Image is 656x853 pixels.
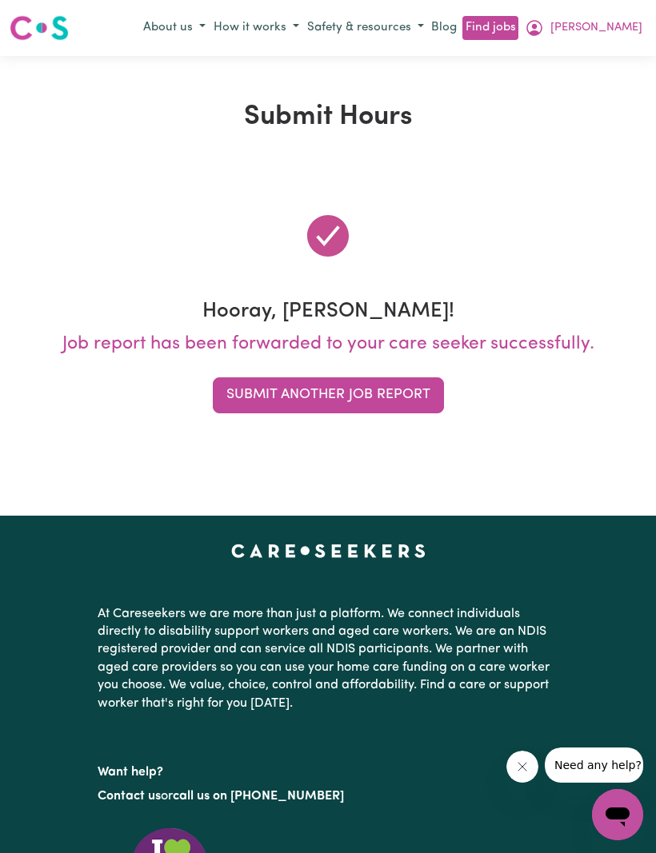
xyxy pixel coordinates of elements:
[10,10,69,46] a: Careseekers logo
[98,599,558,719] p: At Careseekers we are more than just a platform. We connect individuals directly to disability su...
[98,790,161,803] a: Contact us
[231,544,426,557] a: Careseekers home page
[592,789,643,840] iframe: Button to launch messaging window
[210,15,303,42] button: How it works
[173,790,344,803] a: call us on [PHONE_NUMBER]
[10,14,69,42] img: Careseekers logo
[213,377,444,413] button: Submit Another Job Report
[10,331,646,358] p: Job report has been forwarded to your care seeker successfully.
[545,747,643,783] iframe: Message from company
[98,757,558,781] p: Want help?
[428,16,460,41] a: Blog
[506,751,538,783] iframe: Close message
[10,101,646,134] h1: Submit Hours
[303,15,428,42] button: Safety & resources
[521,14,646,42] button: My Account
[550,19,642,37] span: [PERSON_NAME]
[98,781,558,811] p: or
[139,15,210,42] button: About us
[462,16,518,41] a: Find jobs
[10,300,646,325] h3: Hooray, [PERSON_NAME]!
